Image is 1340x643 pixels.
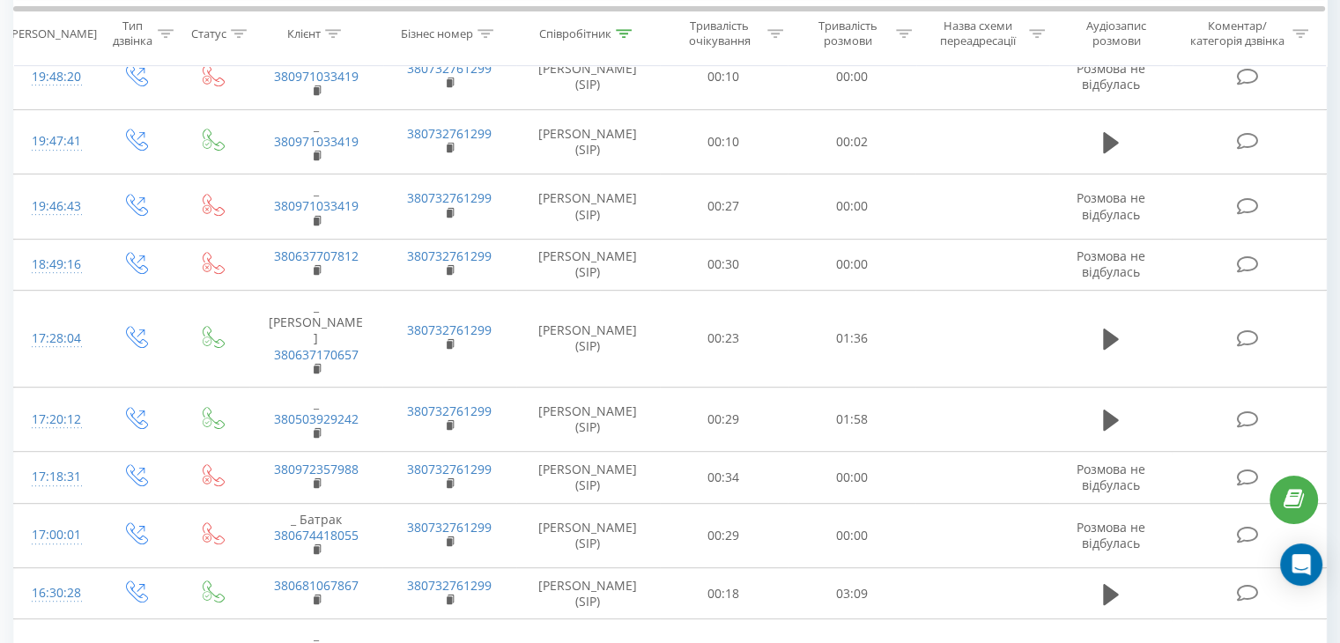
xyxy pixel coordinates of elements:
[1077,60,1145,92] span: Розмова не відбулась
[516,290,660,387] td: [PERSON_NAME] (SIP)
[32,248,78,282] div: 18:49:16
[274,577,359,594] a: 380681067867
[516,452,660,503] td: [PERSON_NAME] (SIP)
[1065,18,1168,48] div: Аудіозапис розмови
[32,189,78,224] div: 19:46:43
[803,18,892,48] div: Тривалість розмови
[539,26,611,41] div: Співробітник
[1077,189,1145,222] span: Розмова не відбулась
[788,109,915,174] td: 00:02
[32,576,78,610] div: 16:30:28
[274,197,359,214] a: 380971033419
[249,387,382,452] td: _
[111,18,152,48] div: Тип дзвінка
[32,518,78,552] div: 17:00:01
[516,109,660,174] td: [PERSON_NAME] (SIP)
[32,124,78,159] div: 19:47:41
[516,45,660,110] td: [PERSON_NAME] (SIP)
[516,174,660,240] td: [PERSON_NAME] (SIP)
[407,519,492,536] a: 380732761299
[1077,248,1145,280] span: Розмова не відбулась
[676,18,764,48] div: Тривалість очікування
[1280,543,1322,586] div: Open Intercom Messenger
[191,26,226,41] div: Статус
[1077,519,1145,551] span: Розмова не відбулась
[32,403,78,437] div: 17:20:12
[660,109,788,174] td: 00:10
[407,189,492,206] a: 380732761299
[516,568,660,619] td: [PERSON_NAME] (SIP)
[660,568,788,619] td: 00:18
[932,18,1025,48] div: Назва схеми переадресації
[287,26,321,41] div: Клієнт
[788,45,915,110] td: 00:00
[660,452,788,503] td: 00:34
[788,387,915,452] td: 01:58
[274,68,359,85] a: 380971033419
[32,460,78,494] div: 17:18:31
[407,403,492,419] a: 380732761299
[660,503,788,568] td: 00:29
[274,410,359,427] a: 380503929242
[516,503,660,568] td: [PERSON_NAME] (SIP)
[660,174,788,240] td: 00:27
[407,577,492,594] a: 380732761299
[407,60,492,77] a: 380732761299
[249,109,382,174] td: _
[249,503,382,568] td: _ Батрак
[32,321,78,356] div: 17:28:04
[407,321,492,338] a: 380732761299
[274,133,359,150] a: 380971033419
[274,527,359,543] a: 380674418055
[788,452,915,503] td: 00:00
[32,60,78,94] div: 19:48:20
[1185,18,1288,48] div: Коментар/категорія дзвінка
[401,26,473,41] div: Бізнес номер
[788,503,915,568] td: 00:00
[660,45,788,110] td: 00:10
[249,45,382,110] td: _
[660,290,788,387] td: 00:23
[1077,461,1145,493] span: Розмова не відбулась
[788,174,915,240] td: 00:00
[274,248,359,264] a: 380637707812
[788,568,915,619] td: 03:09
[407,125,492,142] a: 380732761299
[274,346,359,363] a: 380637170657
[274,461,359,477] a: 380972357988
[8,26,97,41] div: [PERSON_NAME]
[788,239,915,290] td: 00:00
[516,239,660,290] td: [PERSON_NAME] (SIP)
[660,239,788,290] td: 00:30
[660,387,788,452] td: 00:29
[249,290,382,387] td: _ [PERSON_NAME]
[249,174,382,240] td: _
[407,461,492,477] a: 380732761299
[516,387,660,452] td: [PERSON_NAME] (SIP)
[788,290,915,387] td: 01:36
[407,248,492,264] a: 380732761299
